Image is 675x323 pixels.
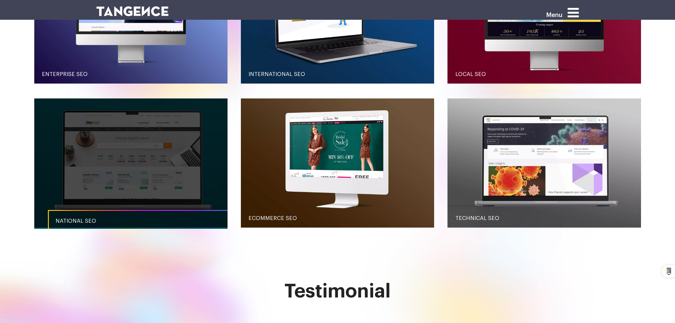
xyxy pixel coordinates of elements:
a: Technical SEO [447,207,641,229]
img: logo SVG [96,6,169,16]
h2: Testimonial [96,281,579,302]
a: National SEO [48,210,241,232]
a: Enterprise SEO [34,63,228,85]
span: National SEO [56,218,96,224]
span: International SEO [248,71,305,77]
button: Technical SEO [447,98,641,228]
a: International SEO [241,63,434,85]
span: Technical SEO [455,215,499,221]
a: Local SEO [447,63,641,85]
span: Local SEO [455,71,486,77]
button: National SEO [34,98,228,228]
span: Enterprise SEO [42,71,88,77]
span: Ecommerce SEO [248,215,297,221]
a: Ecommerce SEO [241,207,434,229]
button: Ecommerce SEO [241,98,434,228]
